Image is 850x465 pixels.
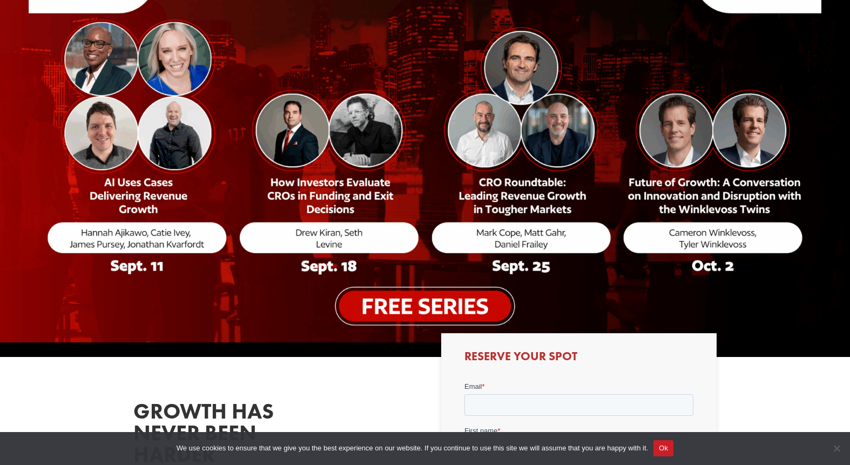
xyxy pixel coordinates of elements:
h3: Reserve Your Spot [464,351,693,368]
strong: Why we ask for this [1,146,57,152]
button: Ok [653,440,673,456]
span: No [831,443,842,454]
span: We use cookies to ensure that we give you the best experience on our website. If you continue to ... [177,443,648,454]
